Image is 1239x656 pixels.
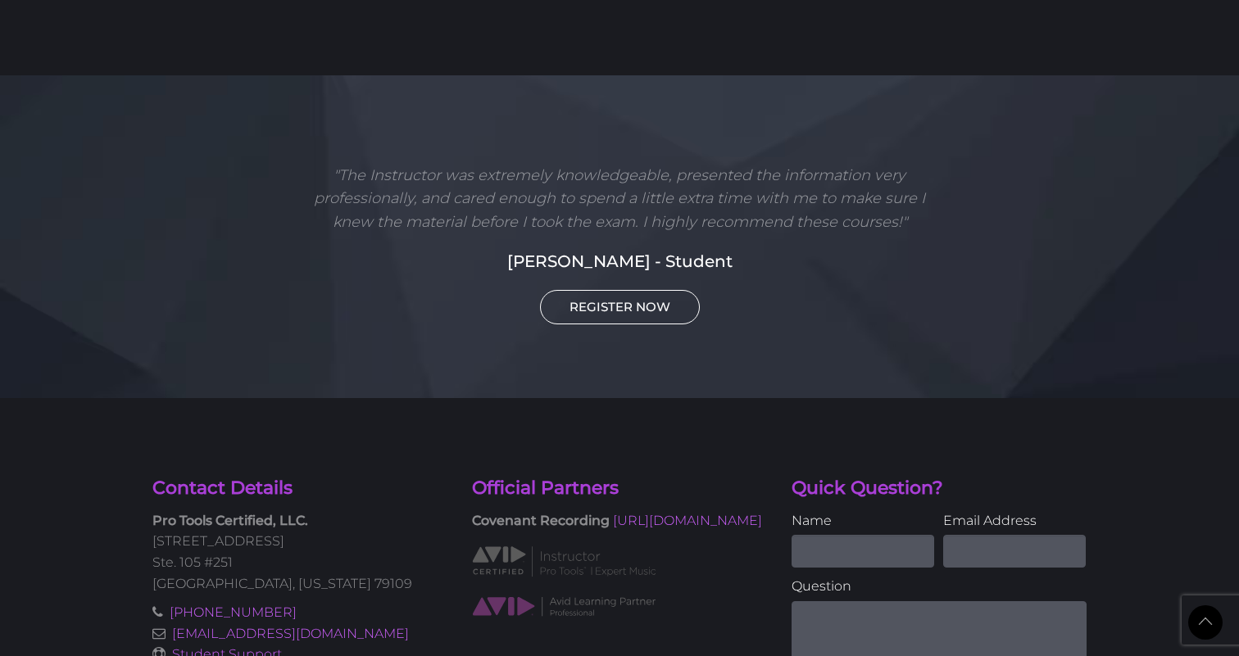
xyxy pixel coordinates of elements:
[152,476,447,501] h4: Contact Details
[152,249,1087,274] h5: [PERSON_NAME] - Student
[472,476,767,501] h4: Official Partners
[1188,605,1223,640] a: Back to Top
[472,595,656,618] img: AVID Learning Partner classification logo
[152,513,308,528] strong: Pro Tools Certified, LLC.
[293,164,946,234] p: "The Instructor was extremely knowledgeable, presented the information very professionally, and c...
[172,626,409,641] a: [EMAIL_ADDRESS][DOMAIN_NAME]
[613,513,762,528] a: [URL][DOMAIN_NAME]
[792,476,1087,501] h4: Quick Question?
[792,510,934,532] label: Name
[170,604,297,620] a: [PHONE_NUMBER]
[472,544,656,578] img: AVID Expert Instructor classification logo
[792,576,1087,597] label: Question
[152,510,447,594] p: [STREET_ADDRESS] Ste. 105 #251 [GEOGRAPHIC_DATA], [US_STATE] 79109
[943,510,1086,532] label: Email Address
[472,513,610,528] strong: Covenant Recording
[540,290,700,324] a: REGISTER NOW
